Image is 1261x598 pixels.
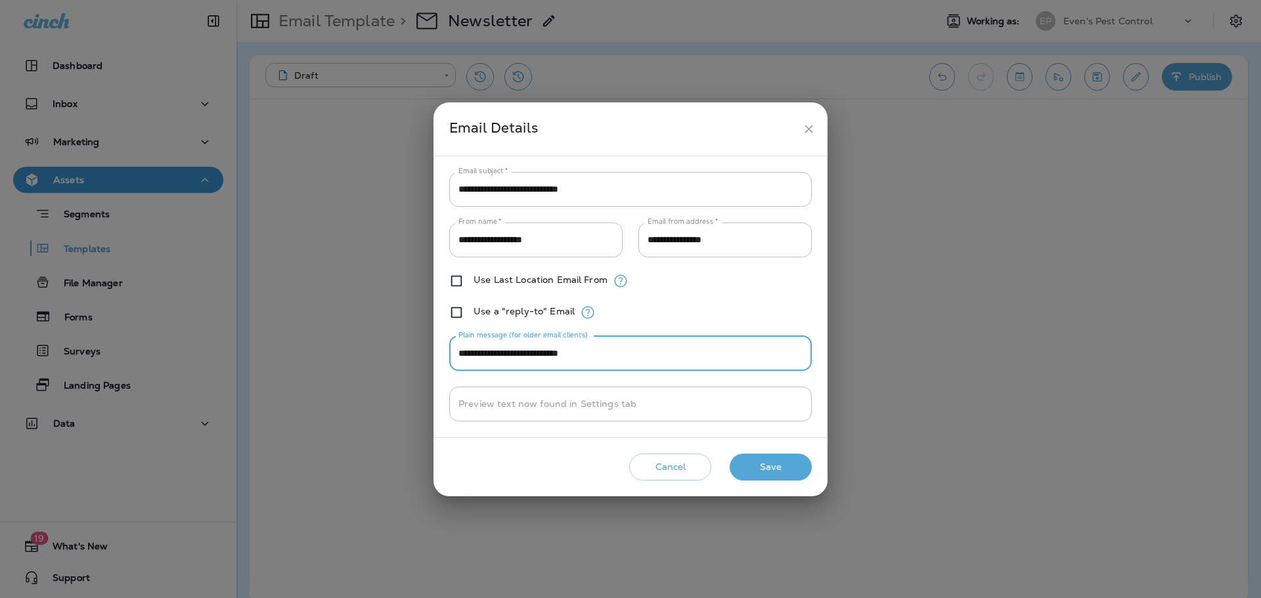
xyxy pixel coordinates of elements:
label: Plain message (for older email clients) [458,330,588,340]
button: Save [730,454,812,481]
label: Use a "reply-to" Email [474,306,575,316]
label: Use Last Location Email From [474,274,608,285]
label: From name [458,217,502,226]
button: Cancel [629,454,711,481]
label: Email subject [458,166,508,176]
div: Email Details [449,117,797,141]
button: close [797,117,821,141]
label: Email from address [648,217,718,226]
